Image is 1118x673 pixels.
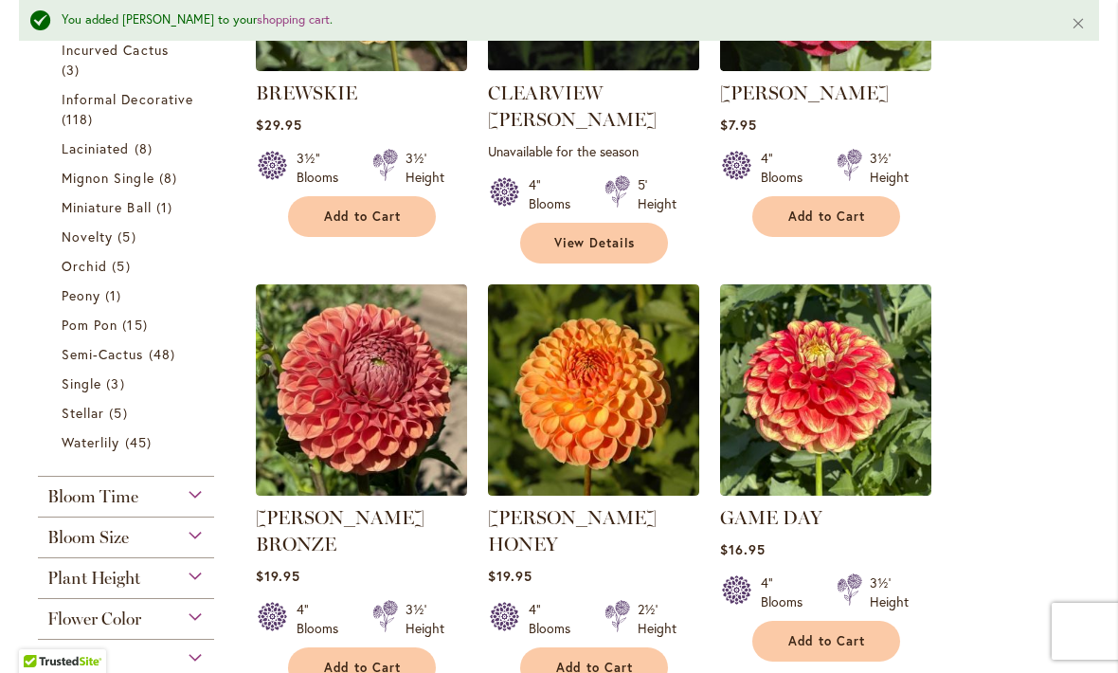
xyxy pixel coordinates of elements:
[406,149,444,187] div: 3½' Height
[62,197,195,217] a: Miniature Ball 1
[62,168,195,188] a: Mignon Single 8
[488,142,699,160] p: Unavailable for the season
[870,573,909,611] div: 3½' Height
[62,286,100,304] span: Peony
[112,256,135,276] span: 5
[256,284,467,496] img: CORNEL BRONZE
[106,373,129,393] span: 3
[520,223,668,264] a: View Details
[62,40,195,80] a: Incurved Cactus 3
[62,404,104,422] span: Stellar
[105,285,126,305] span: 1
[720,482,931,500] a: GAME DAY
[406,600,444,638] div: 3½' Height
[761,149,814,187] div: 4" Blooms
[638,600,676,638] div: 2½' Height
[62,139,130,157] span: Laciniated
[257,11,330,27] a: shopping cart
[62,11,1042,29] div: You added [PERSON_NAME] to your .
[62,345,144,363] span: Semi-Cactus
[62,344,195,364] a: Semi-Cactus 48
[62,432,195,452] a: Waterlily 45
[488,82,657,131] a: CLEARVIEW [PERSON_NAME]
[720,82,889,104] a: [PERSON_NAME]
[62,60,84,80] span: 3
[159,168,182,188] span: 8
[47,568,140,589] span: Plant Height
[324,209,402,225] span: Add to Cart
[256,116,302,134] span: $29.95
[488,57,699,75] a: CLEARVIEW DANIEL
[156,197,177,217] span: 1
[256,82,357,104] a: BREWSKIE
[62,315,195,335] a: Pom Pon 15
[62,227,195,246] a: Novelty 5
[761,573,814,611] div: 4" Blooms
[288,196,436,237] button: Add to Cart
[62,433,119,451] span: Waterlily
[62,257,107,275] span: Orchid
[62,227,113,246] span: Novelty
[117,227,140,246] span: 5
[109,403,132,423] span: 5
[47,527,129,548] span: Bloom Size
[149,344,180,364] span: 48
[297,149,350,187] div: 3½" Blooms
[62,138,195,158] a: Laciniated 8
[720,506,822,529] a: GAME DAY
[62,198,152,216] span: Miniature Ball
[256,482,467,500] a: CORNEL BRONZE
[62,109,98,129] span: 118
[62,89,195,129] a: Informal Decorative 118
[720,57,931,75] a: CORNEL
[529,600,582,638] div: 4" Blooms
[62,169,154,187] span: Mignon Single
[122,315,152,335] span: 15
[297,600,350,638] div: 4" Blooms
[62,403,195,423] a: Stellar 5
[47,486,138,507] span: Bloom Time
[62,285,195,305] a: Peony 1
[788,633,866,649] span: Add to Cart
[488,482,699,500] a: CRICHTON HONEY
[752,621,900,662] button: Add to Cart
[720,540,766,558] span: $16.95
[62,41,169,59] span: Incurved Cactus
[62,90,193,108] span: Informal Decorative
[62,316,117,334] span: Pom Pon
[752,196,900,237] button: Add to Cart
[125,432,156,452] span: 45
[870,149,909,187] div: 3½' Height
[720,116,757,134] span: $7.95
[488,284,699,496] img: CRICHTON HONEY
[554,235,636,251] span: View Details
[256,506,424,555] a: [PERSON_NAME] BRONZE
[62,374,101,392] span: Single
[62,373,195,393] a: Single 3
[638,175,676,213] div: 5' Height
[256,57,467,75] a: BREWSKIE
[720,284,931,496] img: GAME DAY
[62,256,195,276] a: Orchid 5
[788,209,866,225] span: Add to Cart
[135,138,157,158] span: 8
[47,609,141,629] span: Flower Color
[256,567,300,585] span: $19.95
[14,606,67,659] iframe: Launch Accessibility Center
[488,506,657,555] a: [PERSON_NAME] HONEY
[488,567,532,585] span: $19.95
[529,175,582,213] div: 4" Blooms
